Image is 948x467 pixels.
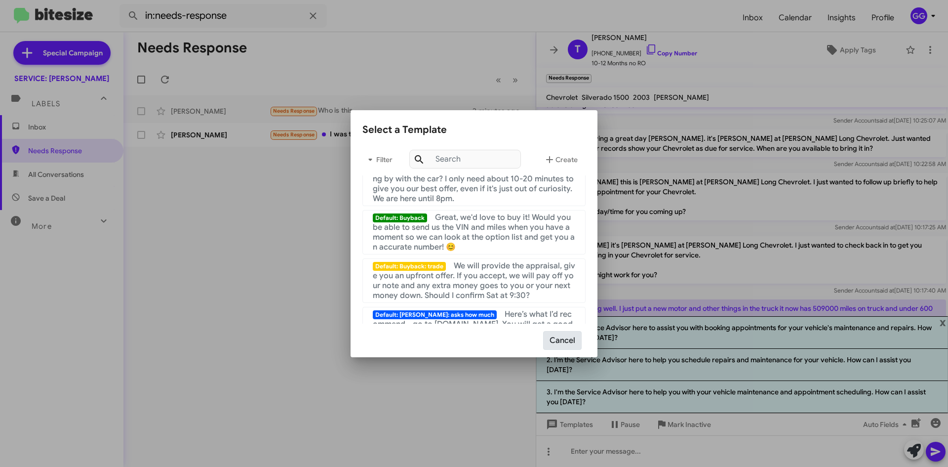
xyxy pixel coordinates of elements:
div: Select a Template [362,122,586,138]
span: Default: Buyback [373,213,427,222]
span: Filter [362,151,394,169]
input: Search [409,150,521,169]
span: Default: Buyback: trade [373,262,446,271]
span: We will provide the appraisal, give you an upfront offer. If you accept, we will pay off your not... [373,261,575,300]
span: Create [544,151,578,169]
span: Default: [PERSON_NAME]: asks how much [373,310,497,319]
span: Great, we'd love to buy it! Would you be able to send us the VIN and miles when you have a moment... [373,212,575,252]
button: Create [536,148,586,171]
span: Do you have some time to swing by with the car? I only need about 10-20 minutes to give you our b... [373,164,575,204]
button: Filter [362,148,394,171]
button: Cancel [543,331,582,350]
